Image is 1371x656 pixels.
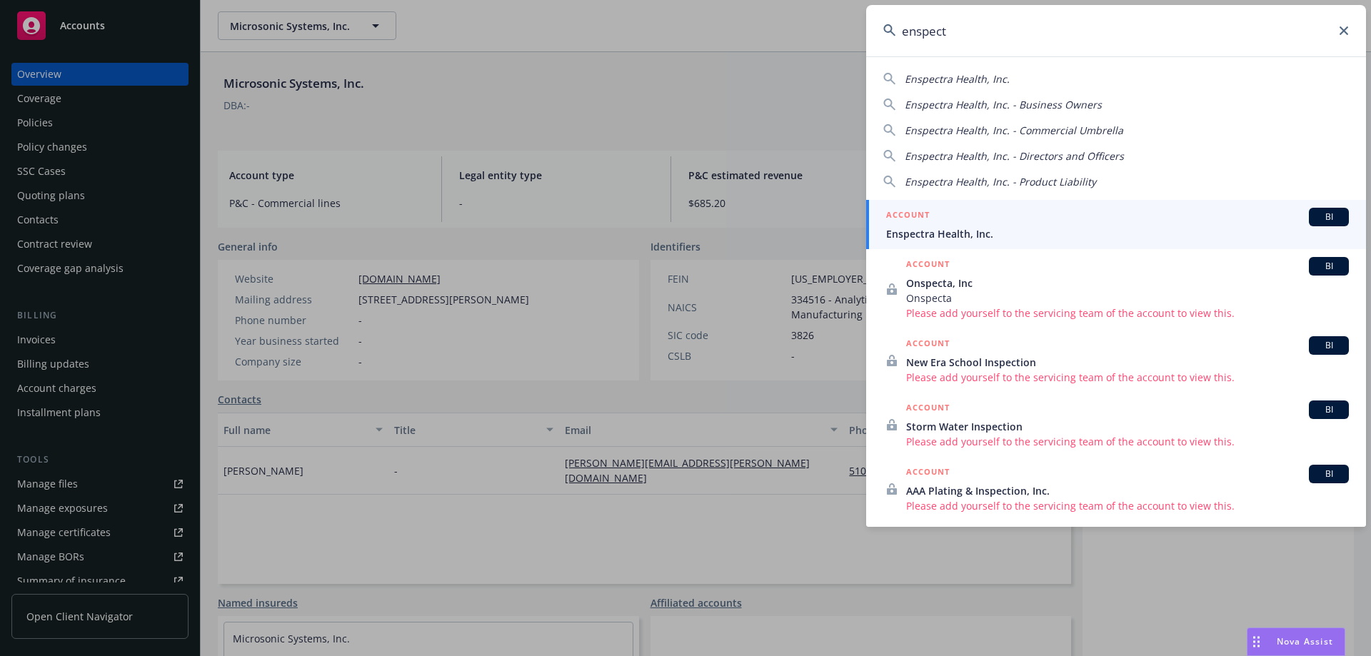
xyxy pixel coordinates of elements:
span: Enspectra Health, Inc. - Product Liability [905,175,1096,188]
span: Please add yourself to the servicing team of the account to view this. [906,306,1349,321]
span: Please add yourself to the servicing team of the account to view this. [906,498,1349,513]
a: ACCOUNTBIOnspecta, IncOnspectaPlease add yourself to the servicing team of the account to view this. [866,249,1366,328]
span: Storm Water Inspection [906,419,1349,434]
h5: ACCOUNT [906,400,950,418]
span: Please add yourself to the servicing team of the account to view this. [906,434,1349,449]
span: Please add yourself to the servicing team of the account to view this. [906,370,1349,385]
h5: ACCOUNT [906,336,950,353]
span: Onspecta [906,291,1349,306]
span: Nova Assist [1277,635,1333,647]
input: Search... [866,5,1366,56]
a: ACCOUNTBIStorm Water InspectionPlease add yourself to the servicing team of the account to view t... [866,393,1366,457]
div: Drag to move [1247,628,1265,655]
span: BI [1315,260,1343,273]
h5: ACCOUNT [886,208,930,225]
span: Enspectra Health, Inc. - Business Owners [905,98,1102,111]
span: BI [1315,468,1343,480]
span: BI [1315,211,1343,223]
a: ACCOUNTBIAAA Plating & Inspection, Inc.Please add yourself to the servicing team of the account t... [866,457,1366,521]
span: Enspectra Health, Inc. - Commercial Umbrella [905,123,1123,137]
span: BI [1315,339,1343,352]
a: ACCOUNTBIEnspectra Health, Inc. [866,200,1366,249]
button: Nova Assist [1247,627,1345,656]
span: New Era School Inspection [906,355,1349,370]
span: AAA Plating & Inspection, Inc. [906,483,1349,498]
a: ACCOUNTBINew Era School InspectionPlease add yourself to the servicing team of the account to vie... [866,328,1366,393]
span: Enspectra Health, Inc. [886,226,1349,241]
span: Enspectra Health, Inc. [905,72,1010,86]
h5: ACCOUNT [906,257,950,274]
span: Onspecta, Inc [906,276,1349,291]
h5: ACCOUNT [906,465,950,482]
span: BI [1315,403,1343,416]
span: Enspectra Health, Inc. - Directors and Officers [905,149,1124,163]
